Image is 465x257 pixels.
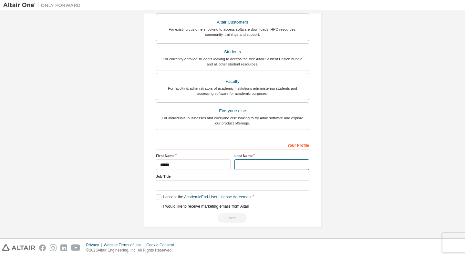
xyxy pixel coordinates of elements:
[160,86,305,96] div: For faculty & administrators of academic institutions administering students and accessing softwa...
[156,140,309,150] div: Your Profile
[104,242,146,248] div: Website Terms of Use
[234,153,309,158] label: Last Name
[86,248,178,253] p: © 2025 Altair Engineering, Inc. All Rights Reserved.
[86,242,104,248] div: Privacy
[160,106,305,115] div: Everyone else
[156,153,231,158] label: First Name
[160,18,305,27] div: Altair Customers
[160,27,305,37] div: For existing customers looking to access software downloads, HPC resources, community, trainings ...
[71,244,80,251] img: youtube.svg
[50,244,57,251] img: instagram.svg
[3,2,84,8] img: Altair One
[39,244,46,251] img: facebook.svg
[2,244,35,251] img: altair_logo.svg
[160,47,305,56] div: Students
[146,242,178,248] div: Cookie Consent
[184,195,252,199] a: Academic End-User License Agreement
[156,213,309,223] div: Read and acccept EULA to continue
[160,77,305,86] div: Faculty
[60,244,67,251] img: linkedin.svg
[156,204,249,209] label: I would like to receive marketing emails from Altair
[160,115,305,126] div: For individuals, businesses and everyone else looking to try Altair software and explore our prod...
[156,194,252,200] label: I accept the
[160,56,305,67] div: For currently enrolled students looking to access the free Altair Student Edition bundle and all ...
[156,174,309,179] label: Job Title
